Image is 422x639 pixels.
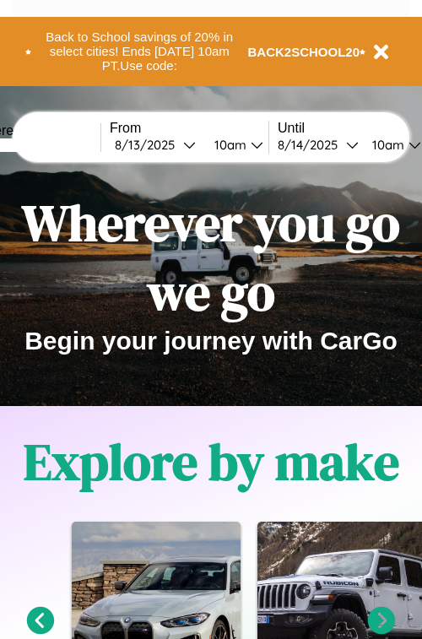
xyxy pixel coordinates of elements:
button: Back to School savings of 20% in select cities! Ends [DATE] 10am PT.Use code: [31,25,248,78]
label: From [110,121,268,136]
div: 8 / 13 / 2025 [115,137,183,153]
b: BACK2SCHOOL20 [248,45,360,59]
button: 10am [201,136,268,154]
h1: Explore by make [24,427,399,496]
button: 8/13/2025 [110,136,201,154]
div: 10am [364,137,408,153]
div: 8 / 14 / 2025 [278,137,346,153]
div: 10am [206,137,251,153]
